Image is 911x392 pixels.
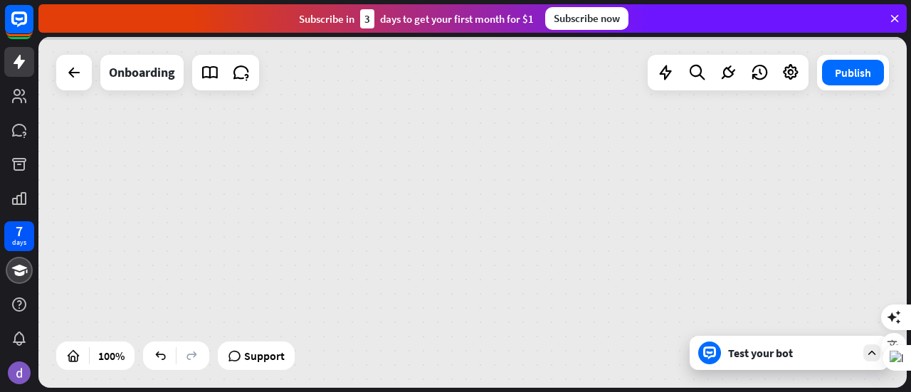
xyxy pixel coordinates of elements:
a: 7 days [4,221,34,251]
div: 7 [16,225,23,238]
div: days [12,238,26,248]
div: Subscribe in days to get your first month for $1 [299,9,534,28]
div: 3 [360,9,374,28]
div: Subscribe now [545,7,628,30]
